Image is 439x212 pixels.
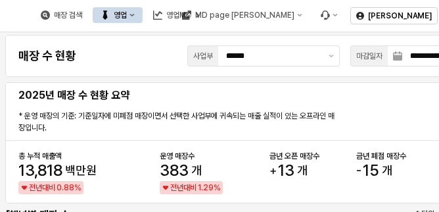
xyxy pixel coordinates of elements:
[173,7,310,23] div: MD page 이동
[18,151,139,193] button: 총 누적 매출액13,818백만원down 0.88% negative trend
[37,161,62,180] span: 818
[33,7,90,23] button: 매장 검색
[18,89,375,102] h5: 2025년 매장 수 현황 요약
[193,49,213,63] div: 사업부
[198,183,201,192] span: 1
[114,11,127,20] div: 영업
[29,181,55,194] span: 전년대비
[323,46,339,66] button: 제안 사항 표시
[161,181,220,194] span: down 1.29% negative trend
[269,165,277,176] span: +
[62,183,64,192] span: .
[65,165,97,176] span: 백만원
[18,49,76,63] h4: 매장 수 현황
[297,165,308,176] span: 개
[18,151,139,161] div: 총 누적 매출액
[74,181,81,194] span: %
[363,161,379,180] span: 15
[20,181,81,194] span: down 0.88% negative trend
[356,165,361,176] span: -
[166,11,192,20] div: 영업MD
[356,49,382,63] div: 마감일자
[214,181,220,194] span: %
[356,163,392,178] span: 15개
[203,183,214,192] span: 29
[191,165,202,176] span: 개
[18,163,97,178] span: 13,818백만원
[64,183,74,192] span: 88
[34,161,37,180] span: ,
[173,7,310,23] button: MD page [PERSON_NAME]
[350,7,438,24] button: [PERSON_NAME]
[160,151,249,161] div: 운영 매장수
[18,161,34,180] span: 13
[195,11,294,20] div: MD page [PERSON_NAME]
[382,165,392,176] span: 개
[269,151,335,161] div: 금년 오픈 매장수
[18,110,335,134] p: * 운영 매장의 기준: 기준일자에 미폐점 매장이면서 선택한 사업부에 귀속되는 매출 실적이 있는 오프라인 매장입니다.
[269,163,308,178] span: 13개
[312,7,345,23] div: Menu item 6
[160,163,202,178] span: 383개
[54,11,82,20] div: 매장 검색
[170,181,196,194] span: 전년대비
[93,7,143,23] button: 영업
[368,11,432,21] p: [PERSON_NAME]
[278,161,294,180] span: 13
[201,183,203,192] span: .
[160,161,189,180] span: 383
[145,7,208,23] button: 영업MD
[57,183,62,192] span: 0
